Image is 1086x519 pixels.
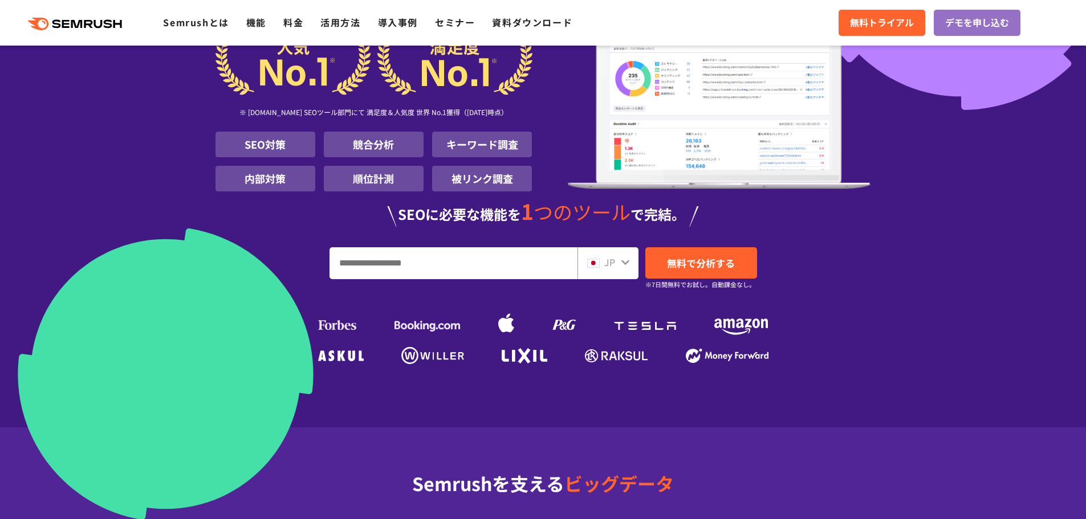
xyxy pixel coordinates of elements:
[667,256,735,270] span: 無料で分析する
[283,15,303,29] a: 料金
[850,15,914,30] span: 無料トライアル
[645,247,757,279] a: 無料で分析する
[564,470,674,496] span: ビッグデータ
[645,279,755,290] small: ※7日間無料でお試し。自動課金なし。
[215,95,532,132] div: ※ [DOMAIN_NAME] SEOツール部門にて 満足度＆人気度 世界 No.1獲得（[DATE]時点）
[246,15,266,29] a: 機能
[492,15,572,29] a: 資料ダウンロード
[320,15,360,29] a: 活用方法
[330,248,577,279] input: URL、キーワードを入力してください
[432,132,532,157] li: キーワード調査
[378,15,418,29] a: 導入事例
[163,15,229,29] a: Semrushとは
[324,166,424,191] li: 順位計測
[324,132,424,157] li: 競合分析
[945,15,1009,30] span: デモを申し込む
[215,166,315,191] li: 内部対策
[839,10,925,36] a: 無料トライアル
[934,10,1020,36] a: デモを申し込む
[432,166,532,191] li: 被リンク調査
[521,195,534,226] span: 1
[215,132,315,157] li: SEO対策
[534,198,631,226] span: つのツール
[215,201,871,227] div: SEOに必要な機能を
[604,255,615,269] span: JP
[631,204,685,224] span: で完結。
[435,15,475,29] a: セミナー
